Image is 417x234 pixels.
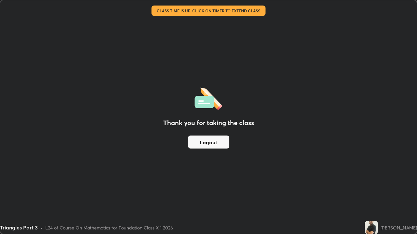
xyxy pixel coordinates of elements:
img: offlineFeedback.1438e8b3.svg [194,85,223,110]
div: L24 of Course On Mathematics for Foundation Class X 1 2026 [45,224,173,231]
button: Logout [188,136,229,149]
div: [PERSON_NAME] [381,224,417,231]
div: • [40,224,43,231]
h2: Thank you for taking the class [163,118,254,128]
img: d3a77f6480ef436aa699e2456eb71494.jpg [365,221,378,234]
